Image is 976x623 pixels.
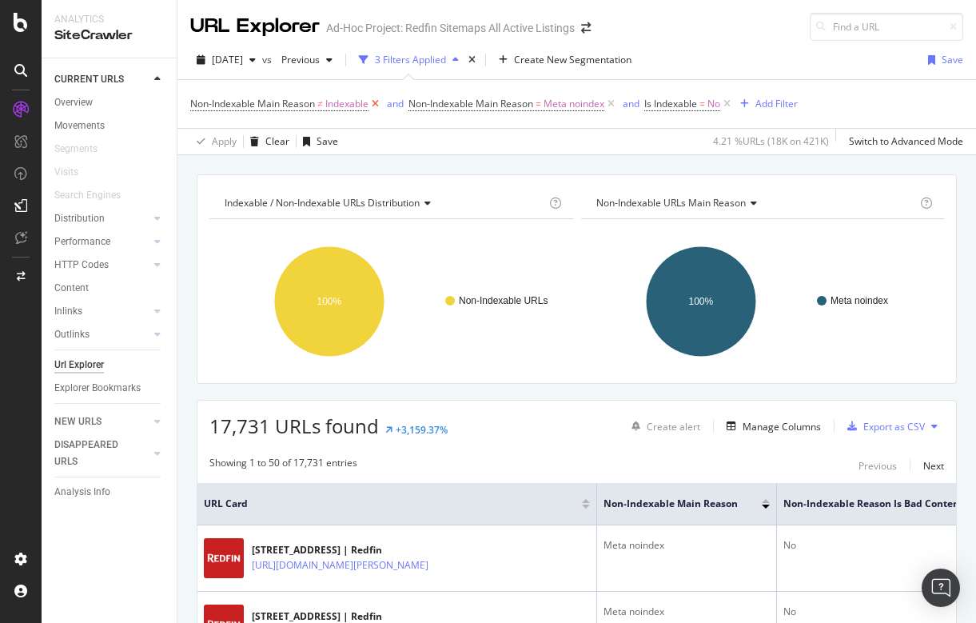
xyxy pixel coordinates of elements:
div: arrow-right-arrow-left [581,22,591,34]
span: Create New Segmentation [514,53,631,66]
a: Distribution [54,210,149,227]
a: NEW URLS [54,413,149,430]
button: Create New Segmentation [492,47,638,73]
text: 100% [317,296,342,307]
div: Segments [54,141,98,158]
span: Non-Indexable Main Reason [190,97,315,110]
div: Analytics [54,13,164,26]
span: 17,731 URLs found [209,413,379,439]
div: times [465,52,479,68]
button: and [618,96,644,111]
div: HTTP Codes [54,257,109,274]
div: Content [54,280,89,297]
button: Previous [858,456,897,475]
button: Clear [244,129,289,154]
a: Overview [54,94,165,111]
div: Next [923,459,944,473]
div: Apply [212,134,237,148]
div: NEW URLS [54,413,102,430]
a: Movements [54,118,165,134]
div: CURRENT URLS [54,71,124,88]
button: Create alert [625,413,700,439]
span: Indexable / Non-Indexable URLs distribution [225,196,420,210]
text: 100% [688,296,713,307]
a: Url Explorer [54,357,165,373]
div: Open Intercom Messenger [922,569,960,607]
span: = [699,97,705,110]
span: Non-Indexable Main Reason [604,497,738,511]
div: Meta noindex [604,538,770,553]
div: Clear [265,134,289,148]
h4: Indexable / Non-Indexable URLs Distribution [221,190,546,216]
a: [URL][DOMAIN_NAME][PERSON_NAME] [252,557,428,573]
button: [DATE] [190,47,262,73]
svg: A chart. [581,232,945,371]
button: Previous [275,47,339,73]
div: Showing 1 to 50 of 17,731 entries [209,456,357,475]
span: Non-Indexable Main Reason [408,97,533,110]
div: Meta noindex [604,605,770,619]
button: Add Filter [734,94,798,114]
div: Search Engines [54,187,121,204]
button: Export as CSV [841,413,925,439]
button: and [382,96,408,111]
a: Explorer Bookmarks [54,380,165,397]
div: 4.21 % URLs ( 18K on 421K ) [713,134,829,148]
text: Non-Indexable URLs [459,295,548,306]
img: main image [204,538,244,578]
button: Manage Columns [720,417,821,436]
h4: Non-Indexable URLs Main Reason [593,190,918,216]
span: URL Card [204,497,578,511]
span: No [707,93,720,115]
div: Movements [54,118,105,134]
span: ≠ [317,97,323,110]
div: Explorer Bookmarks [54,380,141,397]
button: Next [923,456,944,475]
div: 3 Filters Applied [375,53,446,66]
span: = [536,97,541,110]
div: Distribution [54,210,105,227]
div: +3,159.37% [396,423,448,437]
svg: A chart. [209,232,573,371]
button: Apply [190,129,237,154]
a: Analysis Info [54,484,165,501]
div: Outlinks [54,326,90,343]
span: Meta noindex [544,93,604,115]
div: and [623,97,639,110]
div: Ad-Hoc Project: Redfin Sitemaps All Active Listings [326,20,575,36]
span: vs [262,53,275,66]
a: HTTP Codes [54,257,149,274]
a: Segments [54,141,114,158]
div: DISAPPEARED URLS [54,437,135,470]
div: Inlinks [54,303,82,320]
div: Save [317,134,338,148]
div: Url Explorer [54,357,104,373]
a: CURRENT URLS [54,71,149,88]
div: URL Explorer [190,13,320,40]
a: Inlinks [54,303,149,320]
a: Visits [54,164,94,181]
div: Analysis Info [54,484,110,501]
div: Export as CSV [863,420,925,433]
a: Outlinks [54,326,149,343]
div: Manage Columns [743,420,821,433]
div: Add Filter [755,97,798,110]
button: Save [297,129,338,154]
input: Find a URL [810,13,963,41]
div: Visits [54,164,78,181]
div: and [387,97,404,110]
div: Save [942,53,963,66]
a: DISAPPEARED URLS [54,437,149,470]
div: Previous [858,459,897,473]
span: Previous [275,53,320,66]
span: 2025 Sep. 9th [212,53,243,66]
span: Non-Indexable URLs Main Reason [596,196,746,210]
a: Performance [54,234,149,250]
div: Switch to Advanced Mode [849,134,963,148]
div: SiteCrawler [54,26,164,45]
text: Meta noindex [831,295,888,306]
span: Is Indexable [644,97,697,110]
div: Create alert [647,420,700,433]
button: Switch to Advanced Mode [843,129,963,154]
